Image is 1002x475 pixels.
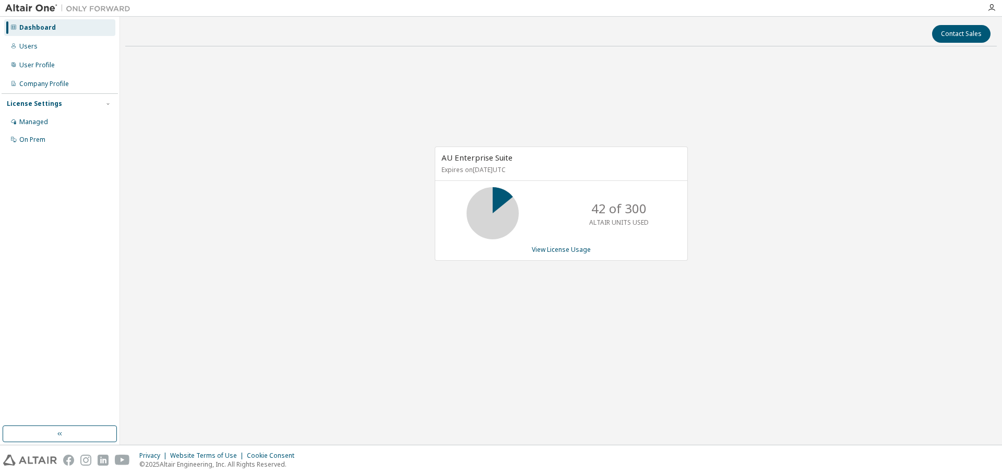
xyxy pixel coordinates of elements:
[80,455,91,466] img: instagram.svg
[442,152,512,163] span: AU Enterprise Suite
[442,165,678,174] p: Expires on [DATE] UTC
[98,455,109,466] img: linkedin.svg
[19,42,38,51] div: Users
[19,118,48,126] div: Managed
[7,100,62,108] div: License Settings
[19,80,69,88] div: Company Profile
[19,23,56,32] div: Dashboard
[5,3,136,14] img: Altair One
[19,136,45,144] div: On Prem
[247,452,301,460] div: Cookie Consent
[170,452,247,460] div: Website Terms of Use
[932,25,991,43] button: Contact Sales
[139,452,170,460] div: Privacy
[591,200,647,217] p: 42 of 300
[115,455,130,466] img: youtube.svg
[3,455,57,466] img: altair_logo.svg
[589,218,649,227] p: ALTAIR UNITS USED
[139,460,301,469] p: © 2025 Altair Engineering, Inc. All Rights Reserved.
[532,245,591,254] a: View License Usage
[63,455,74,466] img: facebook.svg
[19,61,55,69] div: User Profile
